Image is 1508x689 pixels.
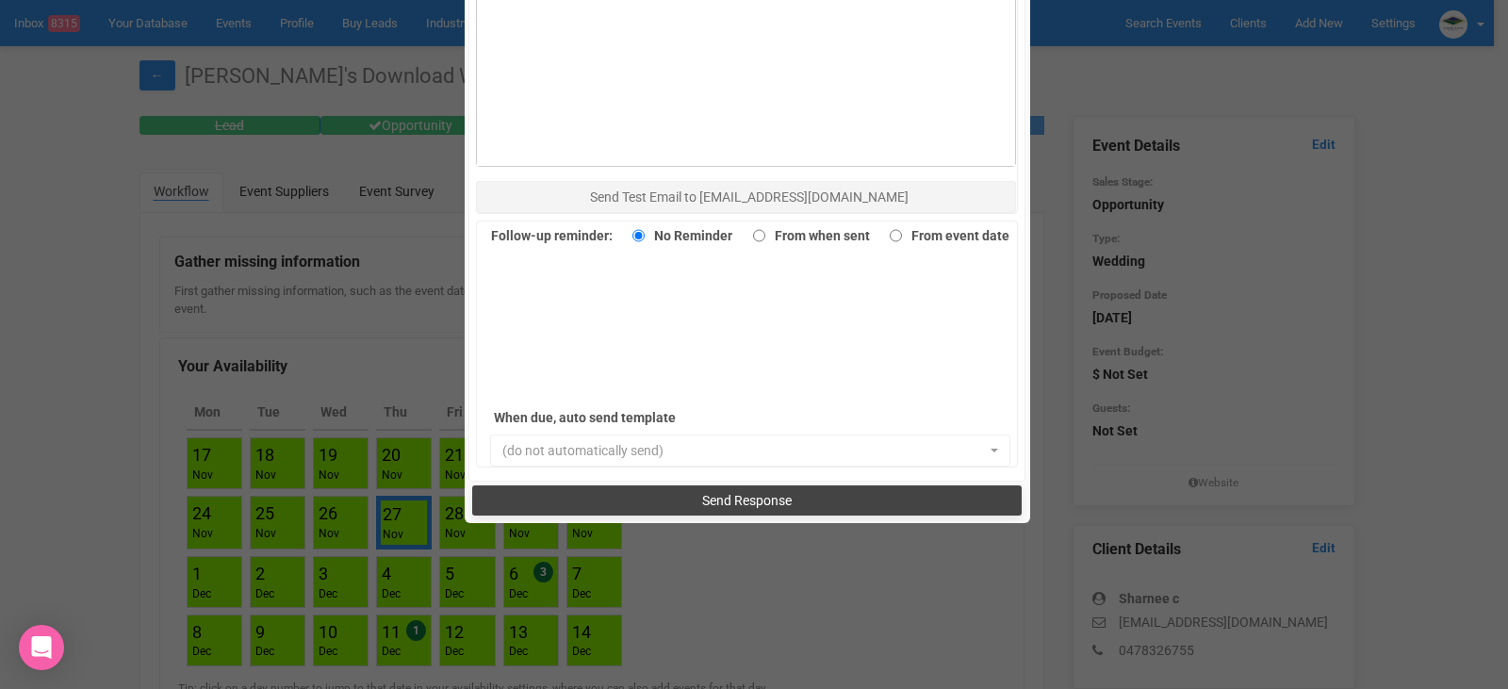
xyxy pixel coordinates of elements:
[744,222,870,249] label: From when sent
[623,222,732,249] label: No Reminder
[880,222,1009,249] label: From event date
[19,625,64,670] div: Open Intercom Messenger
[491,222,613,249] label: Follow-up reminder:
[502,441,987,460] span: (do not automatically send)
[702,493,792,508] span: Send Response
[590,189,909,205] span: Send Test Email to [EMAIL_ADDRESS][DOMAIN_NAME]
[494,404,758,431] label: When due, auto send template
